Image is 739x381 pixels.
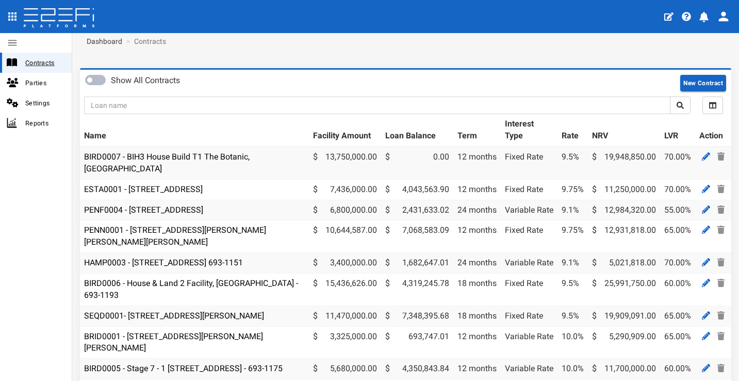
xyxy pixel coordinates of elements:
td: 12,931,818.00 [588,220,660,253]
td: 3,325,000.00 [309,326,381,359]
td: 0.00 [381,147,453,179]
td: 5,021,818.00 [588,253,660,274]
td: 12 months [453,179,501,200]
td: 15,436,626.00 [309,273,381,306]
td: 65.00% [660,306,695,326]
td: 1,682,647.01 [381,253,453,274]
td: 12 months [453,359,501,379]
label: Show All Contracts [111,75,180,87]
a: ESTA0001 - [STREET_ADDRESS] [84,184,203,194]
td: 70.00% [660,179,695,200]
td: 10.0% [557,359,588,379]
td: 11,700,000.00 [588,359,660,379]
span: Reports [25,117,63,129]
td: 55.00% [660,200,695,220]
td: 24 months [453,200,501,220]
td: 60.00% [660,359,695,379]
td: 10.0% [557,326,588,359]
td: 18 months [453,306,501,326]
button: New Contract [680,75,726,91]
td: 13,750,000.00 [309,147,381,179]
td: 65.00% [660,326,695,359]
a: Delete Contract [715,256,727,269]
td: Fixed Rate [501,179,557,200]
td: 4,319,245.78 [381,273,453,306]
th: Rate [557,114,588,147]
td: 60.00% [660,273,695,306]
a: Delete Contract [715,362,727,375]
td: 12 months [453,326,501,359]
td: 9.75% [557,220,588,253]
a: BIRD0006 - House & Land 2 Facility, [GEOGRAPHIC_DATA] - 693-1193 [84,278,298,300]
td: 11,250,000.00 [588,179,660,200]
td: 9.5% [557,147,588,179]
a: BIRD0007 - BIH3 House Build T1 The Botanic, [GEOGRAPHIC_DATA] [84,152,250,173]
td: 9.1% [557,200,588,220]
span: Dashboard [83,37,122,45]
td: Fixed Rate [501,220,557,253]
th: Name [80,114,309,147]
a: Delete Contract [715,203,727,216]
a: Delete Contract [715,277,727,290]
a: Delete Contract [715,224,727,236]
td: 2,431,633.02 [381,200,453,220]
td: 5,680,000.00 [309,359,381,379]
td: 5,290,909.00 [588,326,660,359]
td: Variable Rate [501,253,557,274]
a: Dashboard [83,36,122,46]
td: 25,991,750.00 [588,273,660,306]
td: 10,644,587.00 [309,220,381,253]
td: 9.5% [557,306,588,326]
td: Fixed Rate [501,306,557,326]
td: Variable Rate [501,326,557,359]
span: Contracts [25,57,63,69]
td: 12 months [453,147,501,179]
td: 65.00% [660,220,695,253]
th: Loan Balance [381,114,453,147]
th: Action [695,114,731,147]
a: BIRD0005 - Stage 7 - 1 [STREET_ADDRESS] - 693-1175 [84,363,283,373]
input: Loan name [84,97,670,114]
td: 9.5% [557,273,588,306]
a: HAMP0003 - [STREET_ADDRESS] 693-1151 [84,258,243,267]
th: LVR [660,114,695,147]
a: PENN0001 - [STREET_ADDRESS][PERSON_NAME][PERSON_NAME][PERSON_NAME] [84,225,266,247]
td: 12,984,320.00 [588,200,660,220]
td: 19,909,091.00 [588,306,660,326]
td: 7,068,583.09 [381,220,453,253]
td: 12 months [453,220,501,253]
li: Contracts [124,36,166,46]
td: 70.00% [660,253,695,274]
td: 3,400,000.00 [309,253,381,274]
a: SEQD0001- [STREET_ADDRESS][PERSON_NAME] [84,311,264,321]
th: NRV [588,114,660,147]
td: 693,747.01 [381,326,453,359]
td: 4,043,563.90 [381,179,453,200]
th: Term [453,114,501,147]
td: Fixed Rate [501,147,557,179]
a: BRID0001 - [STREET_ADDRESS][PERSON_NAME][PERSON_NAME] [84,331,263,353]
td: 70.00% [660,147,695,179]
td: 24 months [453,253,501,274]
th: Facility Amount [309,114,381,147]
a: Delete Contract [715,150,727,163]
a: Delete Contract [715,309,727,322]
td: 9.1% [557,253,588,274]
td: 11,470,000.00 [309,306,381,326]
td: 4,350,843.84 [381,359,453,379]
td: 7,436,000.00 [309,179,381,200]
a: Delete Contract [715,330,727,343]
td: Fixed Rate [501,273,557,306]
span: Parties [25,77,63,89]
td: Variable Rate [501,359,557,379]
a: PENF0004 - [STREET_ADDRESS] [84,205,203,215]
th: Interest Type [501,114,557,147]
td: 19,948,850.00 [588,147,660,179]
td: Variable Rate [501,200,557,220]
a: Delete Contract [715,183,727,196]
td: 18 months [453,273,501,306]
td: 9.75% [557,179,588,200]
span: Settings [25,97,63,109]
td: 7,348,395.68 [381,306,453,326]
td: 6,800,000.00 [309,200,381,220]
